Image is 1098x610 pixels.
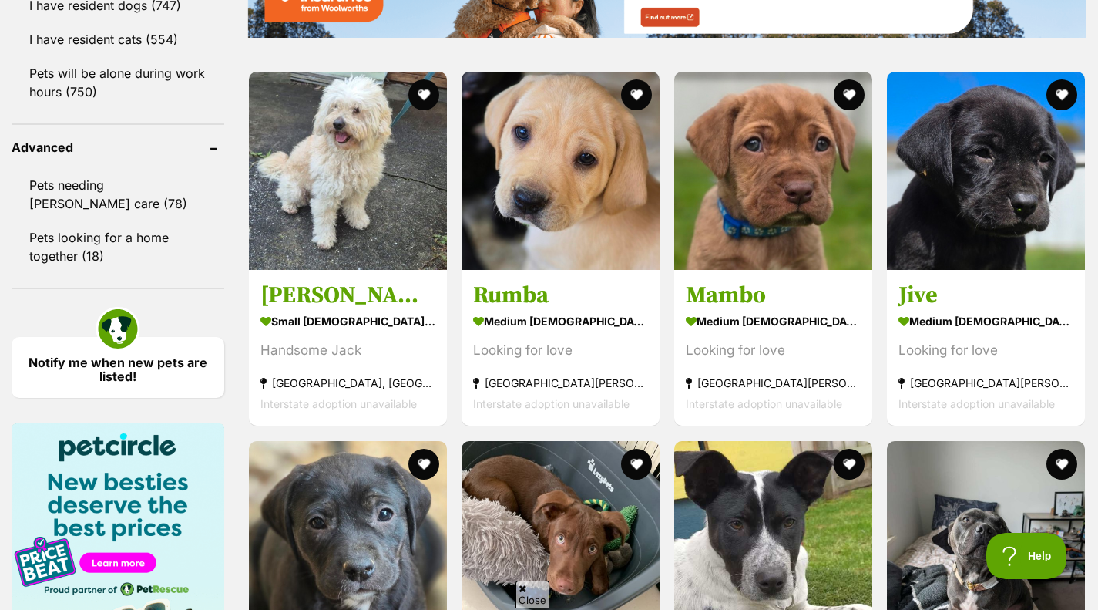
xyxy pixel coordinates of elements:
[674,270,872,426] a: Mambo medium [DEMOGRAPHIC_DATA] Dog Looking for love [GEOGRAPHIC_DATA][PERSON_NAME][GEOGRAPHIC_DA...
[898,311,1073,333] strong: medium [DEMOGRAPHIC_DATA] Dog
[887,270,1085,426] a: Jive medium [DEMOGRAPHIC_DATA] Dog Looking for love [GEOGRAPHIC_DATA][PERSON_NAME][GEOGRAPHIC_DAT...
[898,341,1073,362] div: Looking for love
[473,281,648,311] h3: Rumba
[462,270,660,426] a: Rumba medium [DEMOGRAPHIC_DATA] Dog Looking for love [GEOGRAPHIC_DATA][PERSON_NAME][GEOGRAPHIC_DA...
[260,311,435,333] strong: small [DEMOGRAPHIC_DATA] Dog
[686,311,861,333] strong: medium [DEMOGRAPHIC_DATA] Dog
[462,72,660,270] img: Rumba - Beagle x Staffordshire Bull Terrier Dog
[473,398,630,411] span: Interstate adoption unavailable
[686,341,861,362] div: Looking for love
[986,533,1067,579] iframe: Help Scout Beacon - Open
[898,398,1055,411] span: Interstate adoption unavailable
[260,373,435,394] strong: [GEOGRAPHIC_DATA], [GEOGRAPHIC_DATA]
[473,373,648,394] strong: [GEOGRAPHIC_DATA][PERSON_NAME][GEOGRAPHIC_DATA]
[686,281,861,311] h3: Mambo
[408,449,439,480] button: favourite
[1046,449,1077,480] button: favourite
[686,398,842,411] span: Interstate adoption unavailable
[473,311,648,333] strong: medium [DEMOGRAPHIC_DATA] Dog
[12,169,224,220] a: Pets needing [PERSON_NAME] care (78)
[621,79,652,110] button: favourite
[249,270,447,426] a: [PERSON_NAME] small [DEMOGRAPHIC_DATA] Dog Handsome Jack [GEOGRAPHIC_DATA], [GEOGRAPHIC_DATA] Int...
[686,373,861,394] strong: [GEOGRAPHIC_DATA][PERSON_NAME][GEOGRAPHIC_DATA]
[249,72,447,270] img: Jack Uffelman - Poodle (Toy) x Bichon Frise Dog
[408,79,439,110] button: favourite
[260,341,435,362] div: Handsome Jack
[834,79,865,110] button: favourite
[12,221,224,272] a: Pets looking for a home together (18)
[1046,79,1077,110] button: favourite
[898,373,1073,394] strong: [GEOGRAPHIC_DATA][PERSON_NAME][GEOGRAPHIC_DATA]
[621,449,652,480] button: favourite
[12,57,224,108] a: Pets will be alone during work hours (750)
[674,72,872,270] img: Mambo - Beagle x Staffordshire Bull Terrier Dog
[12,337,224,398] a: Notify me when new pets are listed!
[834,449,865,480] button: favourite
[260,281,435,311] h3: [PERSON_NAME]
[473,341,648,362] div: Looking for love
[12,23,224,56] a: I have resident cats (554)
[898,281,1073,311] h3: Jive
[12,140,224,154] header: Advanced
[887,72,1085,270] img: Jive - Beagle x Staffordshire Bull Terrier Dog
[515,581,549,608] span: Close
[260,398,417,411] span: Interstate adoption unavailable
